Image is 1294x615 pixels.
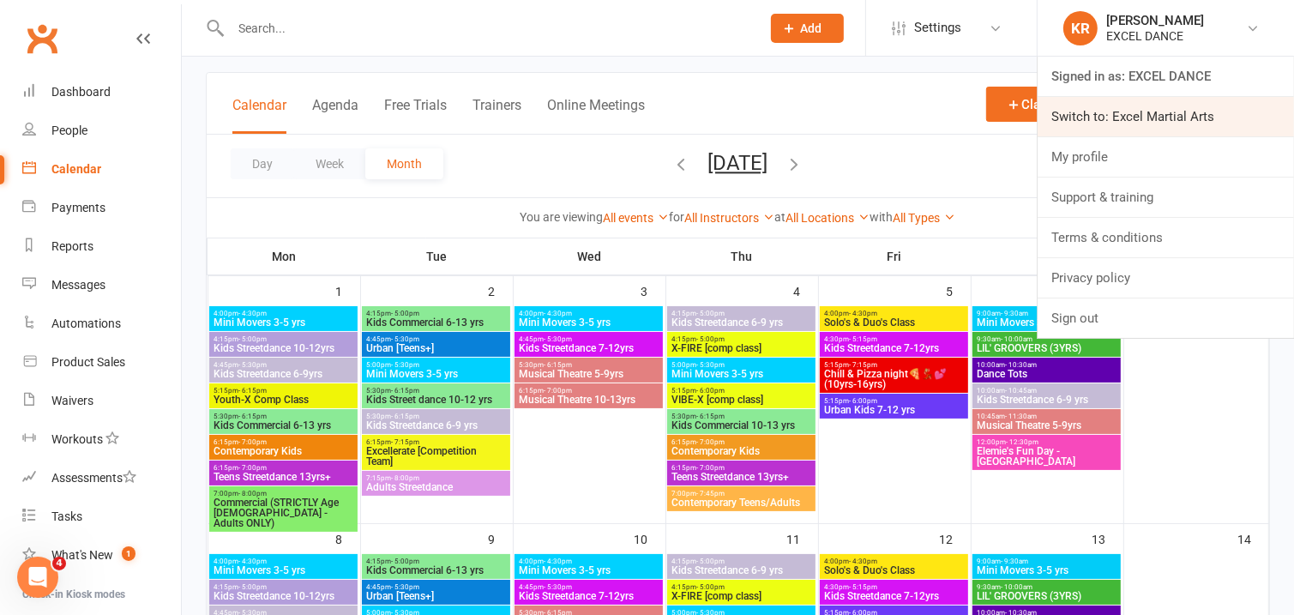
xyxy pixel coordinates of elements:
[787,524,818,552] div: 11
[671,438,812,446] span: 6:15pm
[336,276,360,304] div: 1
[1237,524,1268,552] div: 14
[391,583,419,591] span: - 5:30pm
[513,238,665,274] th: Wed
[976,420,1117,431] span: Musical Theatre 5-9yrs
[213,361,354,369] span: 4:45pm
[213,387,354,395] span: 5:15pm
[771,14,844,43] button: Add
[849,558,877,565] span: - 4:30pm
[22,189,181,227] a: Payments
[518,361,659,369] span: 5:30pm
[51,394,93,407] div: Waivers
[976,583,1117,591] span: 9:30am
[976,317,1117,328] span: Mini Movers 3-5 yrs
[312,97,358,134] button: Agenda
[518,591,659,601] span: Kids Streetdance 7-12yrs
[1005,387,1037,395] span: - 10:45am
[914,9,961,47] span: Settings
[671,464,812,472] span: 6:15pm
[365,395,507,405] span: Kids Street dance 10-12 yrs
[1038,97,1294,136] a: Switch to: Excel Martial Arts
[22,343,181,382] a: Product Sales
[51,355,125,369] div: Product Sales
[51,432,103,446] div: Workouts
[1001,558,1028,565] span: - 9:30am
[794,276,818,304] div: 4
[671,420,812,431] span: Kids Commercial 10-13 yrs
[365,413,507,420] span: 5:30pm
[544,310,572,317] span: - 4:30pm
[489,524,513,552] div: 9
[365,317,507,328] span: Kids Commercial 6-13 yrs
[870,210,894,224] strong: with
[708,151,768,175] button: [DATE]
[360,238,513,274] th: Tue
[1001,583,1032,591] span: - 10:00am
[365,335,507,343] span: 4:45pm
[391,387,419,395] span: - 6:15pm
[518,335,659,343] span: 4:45pm
[547,97,645,134] button: Online Meetings
[976,387,1117,395] span: 10:00am
[823,405,965,415] span: Urban Kids 7-12 yrs
[696,438,725,446] span: - 7:00pm
[671,310,812,317] span: 4:15pm
[696,464,725,472] span: - 7:00pm
[823,343,965,353] span: Kids Streetdance 7-12yrs
[365,420,507,431] span: Kids Streetdance 6-9 yrs
[696,413,725,420] span: - 6:15pm
[940,524,971,552] div: 12
[1001,335,1032,343] span: - 10:00am
[1092,524,1123,552] div: 13
[51,278,105,292] div: Messages
[213,310,354,317] span: 4:00pm
[518,317,659,328] span: Mini Movers 3-5 yrs
[22,459,181,497] a: Assessments
[1006,438,1038,446] span: - 12:30pm
[213,472,354,482] span: Teens Streetdance 13yrs+
[894,211,956,225] a: All Types
[226,16,749,40] input: Search...
[518,395,659,405] span: Musical Theatre 10-13yrs
[231,148,294,179] button: Day
[849,335,877,343] span: - 5:15pm
[849,361,877,369] span: - 7:15pm
[671,361,812,369] span: 5:00pm
[823,583,965,591] span: 4:30pm
[391,413,419,420] span: - 6:15pm
[213,317,354,328] span: Mini Movers 3-5 yrs
[365,482,507,492] span: Adults Streetdance
[238,438,267,446] span: - 7:00pm
[947,276,971,304] div: 5
[213,413,354,420] span: 5:30pm
[51,85,111,99] div: Dashboard
[213,490,354,497] span: 7:00pm
[391,310,419,317] span: - 5:00pm
[976,361,1117,369] span: 10:00am
[544,361,572,369] span: - 6:15pm
[976,446,1117,467] span: Elemie's Fun Day - [GEOGRAPHIC_DATA]
[238,310,267,317] span: - 4:30pm
[521,210,604,224] strong: You are viewing
[22,227,181,266] a: Reports
[52,557,66,570] span: 4
[22,150,181,189] a: Calendar
[849,397,877,405] span: - 6:00pm
[213,446,354,456] span: Contemporary Kids
[671,497,812,508] span: Contemporary Teens/Adults
[51,124,87,137] div: People
[823,565,965,576] span: Solo's & Duo's Class
[976,591,1117,601] span: LIL' GROOVERS (3YRS)
[391,474,419,482] span: - 8:00pm
[518,387,659,395] span: 6:15pm
[544,583,572,591] span: - 5:30pm
[365,310,507,317] span: 4:15pm
[213,438,354,446] span: 6:15pm
[51,509,82,523] div: Tasks
[696,361,725,369] span: - 5:30pm
[671,565,812,576] span: Kids Streetdance 6-9 yrs
[213,335,354,343] span: 4:15pm
[365,583,507,591] span: 4:45pm
[51,317,121,330] div: Automations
